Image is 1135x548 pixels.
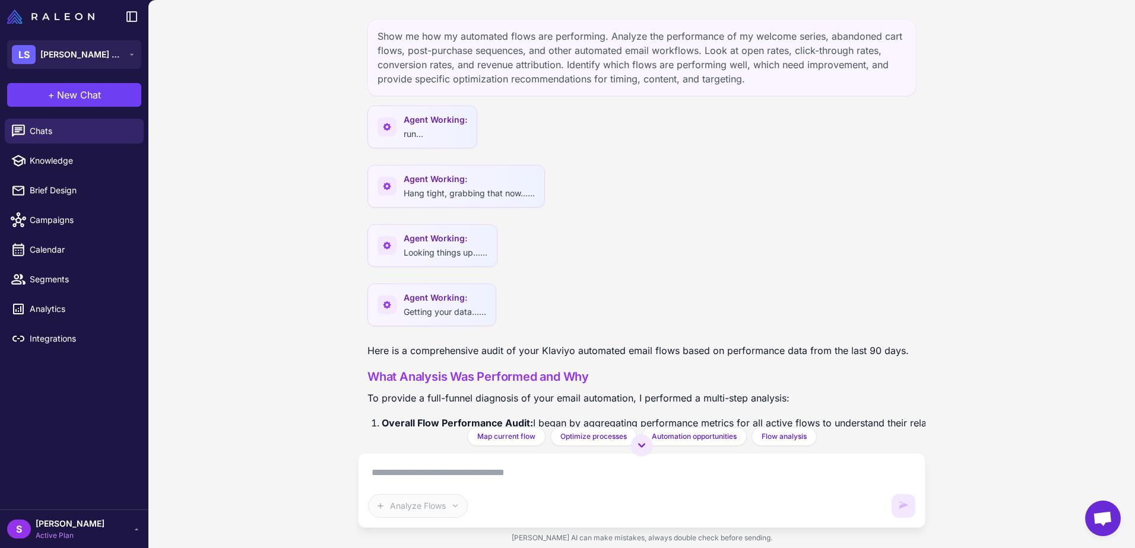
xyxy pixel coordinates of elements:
span: Looking things up...... [404,247,487,257]
span: Flow analysis [762,431,807,442]
a: Analytics [5,297,144,321]
a: Raleon Logo [7,9,99,24]
span: + [48,88,55,102]
span: Map current flow [477,431,535,442]
div: [PERSON_NAME] AI can make mistakes, always double check before sending. [358,528,925,548]
a: Knowledge [5,148,144,173]
a: Segments [5,267,144,292]
span: [PERSON_NAME] Superfood [40,48,123,61]
span: Campaigns [30,214,134,227]
span: run... [404,129,423,139]
span: New Chat [57,88,101,102]
span: Agent Working: [404,113,467,126]
div: Show me how my automated flows are performing. Analyze the performance of my welcome series, aban... [367,19,916,96]
a: Chats [5,119,144,144]
span: Brief Design [30,184,134,197]
button: Map current flow [467,427,546,446]
span: Integrations [30,332,134,345]
span: Analytics [30,302,134,316]
span: Optimize processes [560,431,627,442]
span: Agent Working: [404,173,535,186]
span: Agent Working: [404,232,487,245]
button: Analyze Flows [368,494,468,518]
button: LS[PERSON_NAME] Superfood [7,40,141,69]
span: Agent Working: [404,291,486,304]
span: Calendar [30,243,134,256]
span: Automation opportunities [652,431,737,442]
button: +New Chat [7,83,141,107]
span: Knowledge [30,154,134,167]
a: Open chat [1085,501,1121,536]
button: Optimize processes [550,427,637,446]
span: Getting your data...... [404,307,486,317]
span: Hang tight, grabbing that now...... [404,188,535,198]
a: Brief Design [5,178,144,203]
span: Segments [30,273,134,286]
span: [PERSON_NAME] [36,517,104,530]
a: Calendar [5,237,144,262]
div: S [7,520,31,539]
span: Active Plan [36,530,104,541]
img: Raleon Logo [7,9,94,24]
div: LS [12,45,36,64]
a: Integrations [5,326,144,351]
button: Flow analysis [752,427,817,446]
a: Campaigns [5,208,144,232]
strong: Overall Flow Performance Audit: [382,417,533,429]
span: Chats [30,125,134,138]
button: Automation opportunities [642,427,747,446]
